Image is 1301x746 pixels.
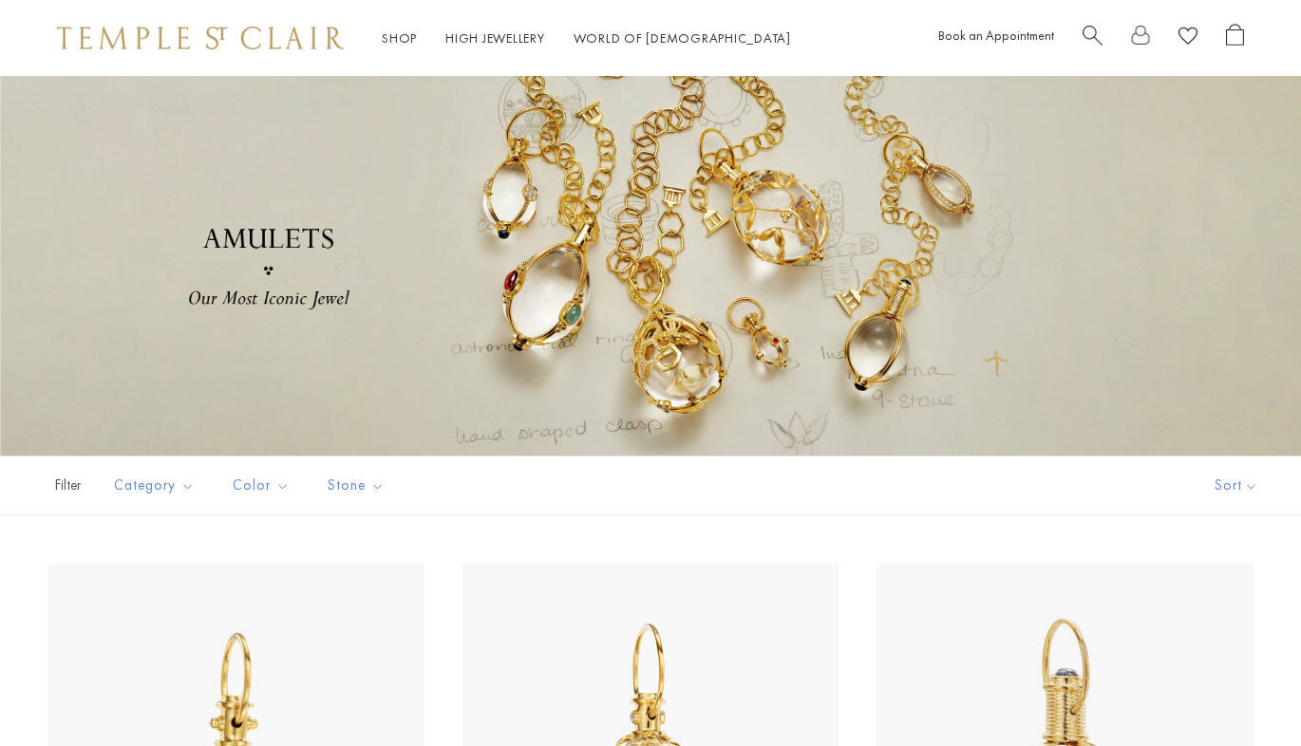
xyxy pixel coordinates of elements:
nav: Main navigation [382,27,791,50]
img: Temple St. Clair [57,27,344,49]
a: Search [1083,24,1103,53]
button: Stone [313,464,399,507]
a: Book an Appointment [938,27,1054,44]
span: Stone [318,474,399,497]
a: ShopShop [382,29,417,47]
button: Category [100,464,209,507]
span: Category [104,474,209,497]
a: High JewelleryHigh Jewellery [445,29,545,47]
a: Open Shopping Bag [1226,24,1244,53]
button: Color [218,464,304,507]
button: Show sort by [1172,457,1301,514]
a: View Wishlist [1178,24,1197,53]
iframe: Gorgias live chat messenger [1206,657,1282,727]
a: World of [DEMOGRAPHIC_DATA]World of [DEMOGRAPHIC_DATA] [574,29,791,47]
span: Color [223,474,304,497]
